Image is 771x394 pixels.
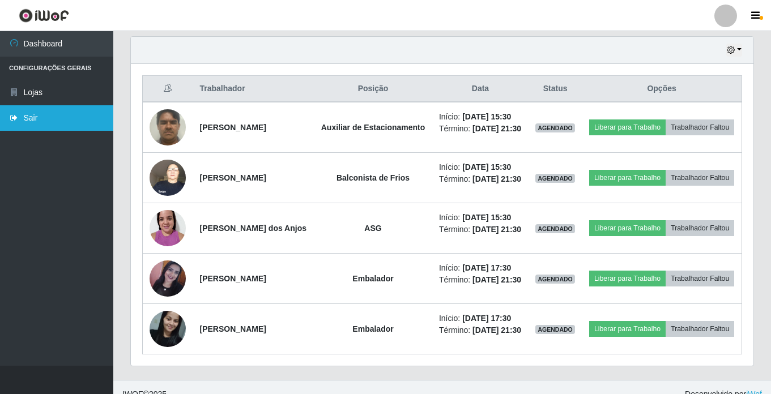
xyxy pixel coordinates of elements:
th: Data [432,76,529,102]
th: Opções [582,76,742,102]
strong: [PERSON_NAME] dos Anjos [199,224,306,233]
time: [DATE] 21:30 [472,225,521,234]
strong: Embalador [352,274,393,283]
li: Término: [439,123,522,135]
th: Posição [314,76,432,102]
th: Status [529,76,582,102]
time: [DATE] 21:30 [472,326,521,335]
time: [DATE] 21:30 [472,174,521,183]
button: Trabalhador Faltou [666,119,734,135]
img: CoreUI Logo [19,8,69,23]
li: Início: [439,262,522,274]
time: [DATE] 17:30 [462,314,511,323]
span: AGENDADO [535,123,575,132]
strong: [PERSON_NAME] [199,123,266,132]
strong: [PERSON_NAME] [199,274,266,283]
strong: [PERSON_NAME] [199,324,266,333]
time: [DATE] 15:30 [462,213,511,222]
li: Término: [439,173,522,185]
strong: [PERSON_NAME] [199,173,266,182]
strong: Embalador [352,324,393,333]
img: 1737249386728.jpeg [150,204,186,252]
time: [DATE] 21:30 [472,124,521,133]
span: AGENDADO [535,325,575,334]
button: Liberar para Trabalho [589,220,666,236]
li: Início: [439,212,522,224]
img: 1651018205499.jpeg [150,305,186,353]
li: Término: [439,224,522,235]
li: Início: [439,111,522,123]
span: AGENDADO [535,224,575,233]
li: Término: [439,324,522,336]
span: AGENDADO [535,174,575,183]
time: [DATE] 21:30 [472,275,521,284]
button: Trabalhador Faltou [666,220,734,236]
time: [DATE] 15:30 [462,162,511,172]
li: Início: [439,161,522,173]
th: Trabalhador [193,76,314,102]
button: Liberar para Trabalho [589,321,666,337]
strong: ASG [364,224,381,233]
button: Liberar para Trabalho [589,119,666,135]
button: Trabalhador Faltou [666,271,734,286]
time: [DATE] 17:30 [462,263,511,272]
img: 1752499690681.jpeg [150,260,186,297]
li: Término: [439,274,522,286]
li: Início: [439,312,522,324]
button: Liberar para Trabalho [589,271,666,286]
strong: Auxiliar de Estacionamento [321,123,425,132]
img: 1752587880902.jpeg [150,103,186,151]
button: Liberar para Trabalho [589,170,666,186]
button: Trabalhador Faltou [666,321,734,337]
strong: Balconista de Frios [336,173,410,182]
img: 1723623614898.jpeg [150,153,186,202]
button: Trabalhador Faltou [666,170,734,186]
time: [DATE] 15:30 [462,112,511,121]
span: AGENDADO [535,275,575,284]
